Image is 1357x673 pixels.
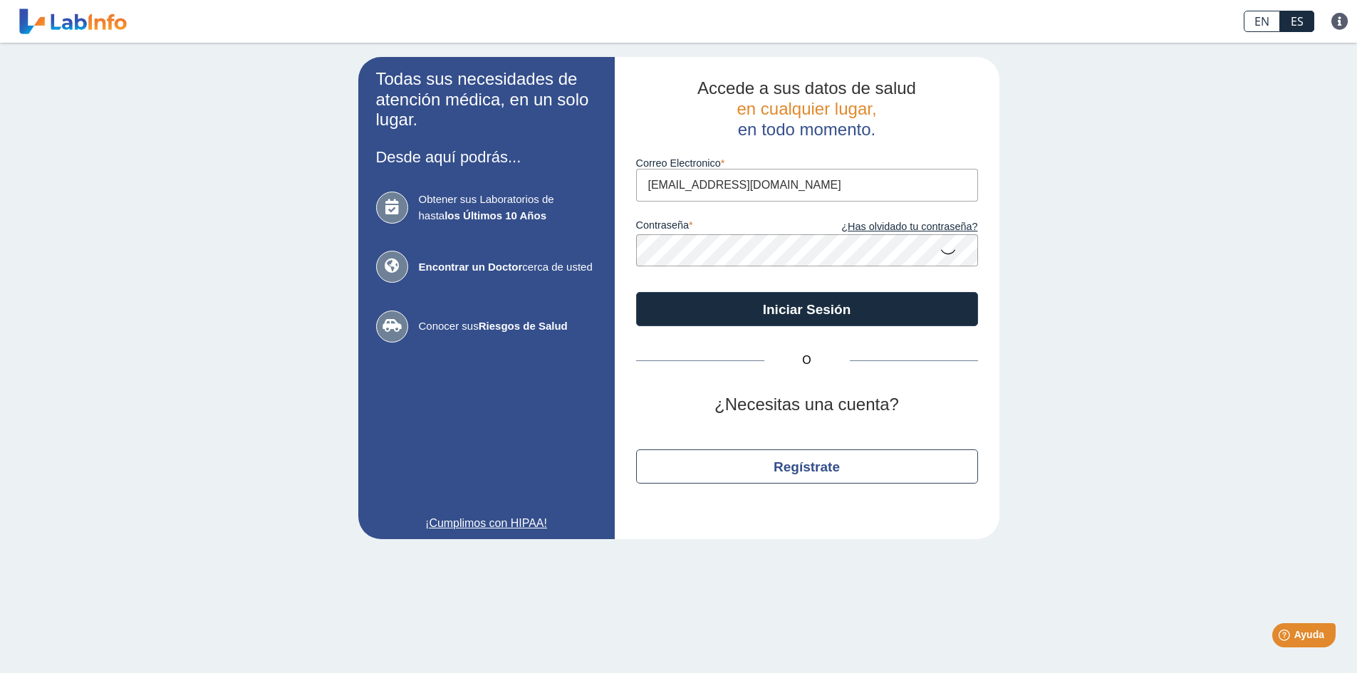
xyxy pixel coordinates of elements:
[419,318,597,335] span: Conocer sus
[807,219,978,235] a: ¿Has olvidado tu contraseña?
[738,120,875,139] span: en todo momento.
[1230,617,1341,657] iframe: Help widget launcher
[636,292,978,326] button: Iniciar Sesión
[764,352,850,369] span: O
[376,148,597,166] h3: Desde aquí podrás...
[419,259,597,276] span: cerca de usted
[376,515,597,532] a: ¡Cumplimos con HIPAA!
[636,157,978,169] label: Correo Electronico
[636,449,978,484] button: Regístrate
[479,320,568,332] b: Riesgos de Salud
[419,192,597,224] span: Obtener sus Laboratorios de hasta
[636,395,978,415] h2: ¿Necesitas una cuenta?
[444,209,546,221] b: los Últimos 10 Años
[636,219,807,235] label: contraseña
[419,261,523,273] b: Encontrar un Doctor
[1280,11,1314,32] a: ES
[376,69,597,130] h2: Todas sus necesidades de atención médica, en un solo lugar.
[1244,11,1280,32] a: EN
[697,78,916,98] span: Accede a sus datos de salud
[737,99,876,118] span: en cualquier lugar,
